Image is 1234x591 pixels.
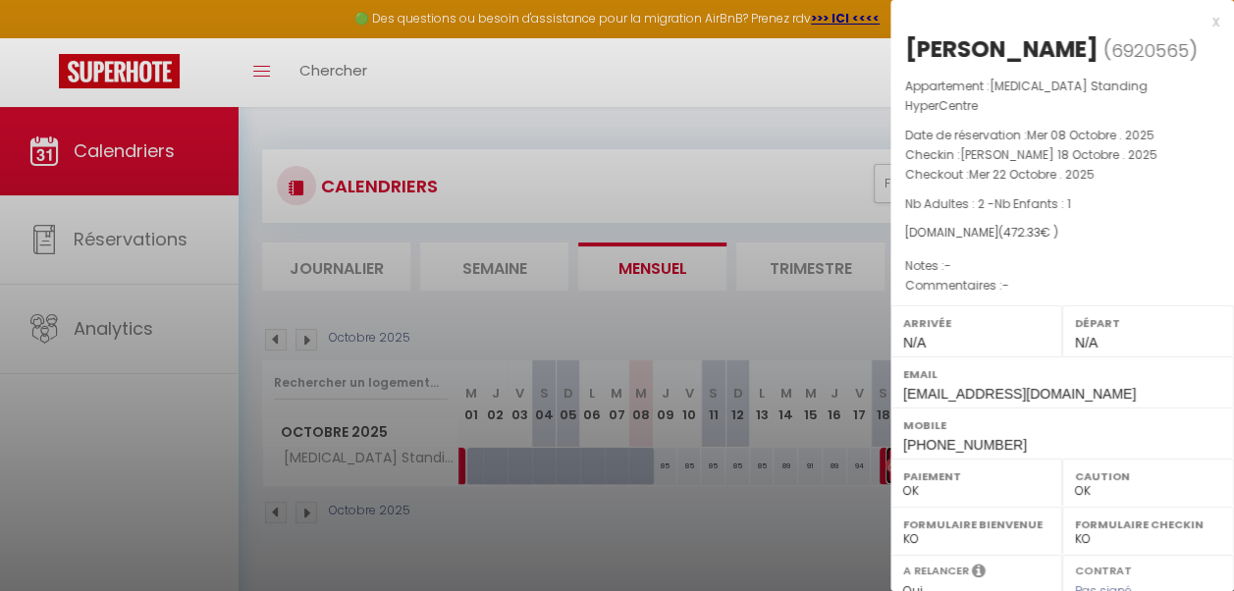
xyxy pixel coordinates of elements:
p: Notes : [905,256,1219,276]
label: Paiement [903,466,1049,486]
label: Mobile [903,415,1221,435]
span: - [944,257,951,274]
label: Formulaire Bienvenue [903,514,1049,534]
span: N/A [1075,335,1098,350]
span: ( € ) [998,224,1058,241]
label: Contrat [1075,563,1132,575]
span: ( ) [1103,36,1198,64]
label: Départ [1075,313,1221,333]
span: N/A [903,335,926,350]
span: [EMAIL_ADDRESS][DOMAIN_NAME] [903,386,1136,402]
span: 472.33 [1003,224,1041,241]
label: Caution [1075,466,1221,486]
span: [PERSON_NAME] 18 Octobre . 2025 [960,146,1157,163]
span: Mer 08 Octobre . 2025 [1027,127,1154,143]
label: Arrivée [903,313,1049,333]
p: Checkout : [905,165,1219,185]
p: Checkin : [905,145,1219,165]
span: Mer 22 Octobre . 2025 [969,166,1095,183]
span: Nb Enfants : 1 [994,195,1071,212]
span: 6920565 [1111,38,1189,63]
span: [MEDICAL_DATA] Standing HyperCentre [905,78,1148,114]
label: Email [903,364,1221,384]
i: Sélectionner OUI si vous souhaiter envoyer les séquences de messages post-checkout [972,563,986,584]
div: [DOMAIN_NAME] [905,224,1219,242]
span: - [1002,277,1009,294]
div: [PERSON_NAME] [905,33,1099,65]
p: Date de réservation : [905,126,1219,145]
span: Nb Adultes : 2 - [905,195,1071,212]
p: Commentaires : [905,276,1219,295]
p: Appartement : [905,77,1219,116]
span: [PHONE_NUMBER] [903,437,1027,453]
label: Formulaire Checkin [1075,514,1221,534]
div: x [890,10,1219,33]
label: A relancer [903,563,969,579]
